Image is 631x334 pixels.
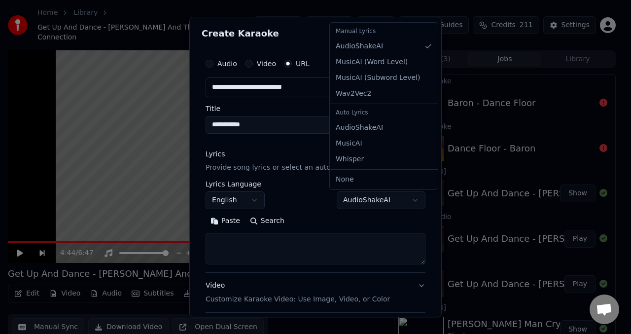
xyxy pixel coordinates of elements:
[336,154,364,164] span: Whisper
[336,89,371,99] span: Wav2Vec2
[336,123,383,133] span: AudioShakeAI
[336,73,420,83] span: MusicAI ( Subword Level )
[336,57,408,67] span: MusicAI ( Word Level )
[336,41,383,51] span: AudioShakeAI
[332,106,436,120] div: Auto Lyrics
[336,139,362,148] span: MusicAI
[332,25,436,38] div: Manual Lyrics
[336,175,354,185] span: None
